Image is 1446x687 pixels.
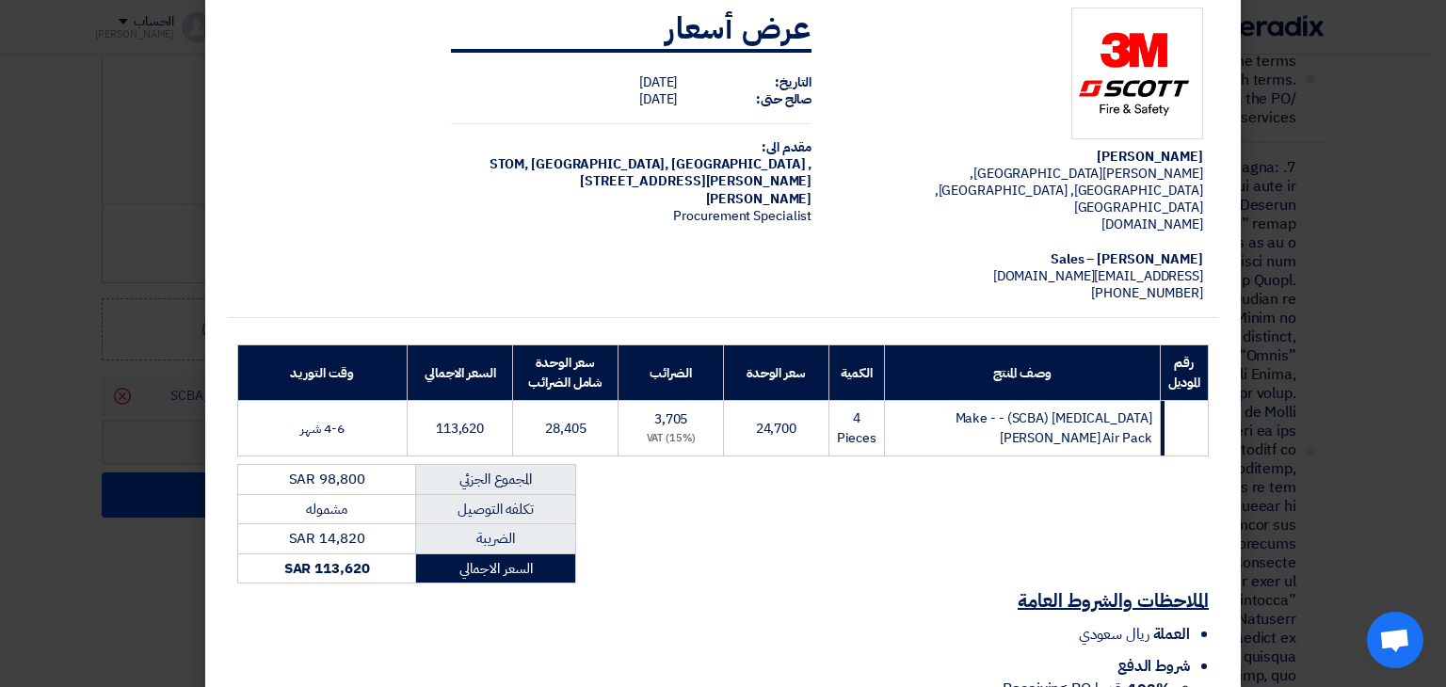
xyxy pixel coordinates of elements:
span: [PERSON_NAME][GEOGRAPHIC_DATA], [GEOGRAPHIC_DATA], [GEOGRAPHIC_DATA], [GEOGRAPHIC_DATA] [935,164,1203,217]
span: [PERSON_NAME] [706,189,812,209]
strong: عرض أسعار [666,6,811,51]
div: [PERSON_NAME] [842,149,1203,166]
a: Open chat [1367,612,1423,668]
td: الضريبة [416,524,576,554]
span: [PHONE_NUMBER] [1091,283,1203,303]
td: السعر الاجمالي [416,553,576,583]
u: الملاحظات والشروط العامة [1018,586,1209,615]
img: Company Logo [1071,8,1203,139]
th: سعر الوحدة [724,345,829,401]
span: 4 Pieces [837,408,876,448]
td: SAR 98,800 [238,465,416,495]
th: رقم الموديل [1160,345,1208,401]
span: مشموله [306,499,347,519]
th: وقت التوريد [238,345,408,401]
th: الكمية [828,345,884,401]
th: الضرائب [619,345,724,401]
span: 3,705 [654,409,688,429]
span: ريال سعودي [1079,623,1149,646]
span: [GEOGRAPHIC_DATA], [GEOGRAPHIC_DATA] ,[STREET_ADDRESS][PERSON_NAME] [531,154,811,191]
div: [PERSON_NAME] – Sales [842,251,1203,268]
td: المجموع الجزئي [416,465,576,495]
th: سعر الوحدة شامل الضرائب [513,345,619,401]
strong: مقدم الى: [762,137,811,157]
th: وصف المنتج [885,345,1161,401]
span: [DATE] [639,89,677,109]
span: [DOMAIN_NAME] [1101,215,1203,234]
strong: صالح حتى: [756,89,811,109]
strong: SAR 113,620 [284,558,370,579]
span: 4-6 شهر [300,419,344,439]
td: تكلفه التوصيل [416,494,576,524]
span: [MEDICAL_DATA] (SCBA) - Make -[PERSON_NAME] Air Pack [956,408,1152,448]
span: العملة [1153,623,1190,646]
span: 113,620 [436,419,484,439]
span: Procurement Specialist [673,206,811,226]
span: [DATE] [639,72,677,92]
div: (15%) VAT [626,431,715,447]
span: 28,405 [545,419,586,439]
span: [EMAIL_ADDRESS][DOMAIN_NAME] [993,266,1203,286]
span: 24,700 [756,419,796,439]
span: شروط الدفع [1117,655,1190,678]
th: السعر الاجمالي [407,345,513,401]
strong: التاريخ: [775,72,811,92]
span: SAR 14,820 [289,528,365,549]
span: STOM, [490,154,529,174]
